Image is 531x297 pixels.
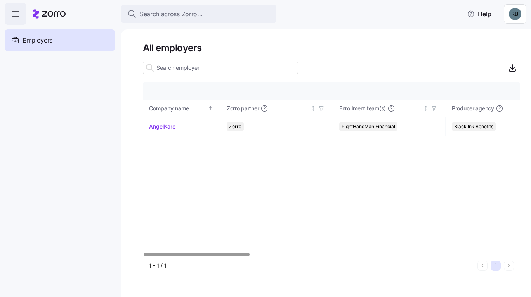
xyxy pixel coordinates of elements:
button: Help [461,6,498,22]
th: Zorro partnerNot sorted [220,100,333,117]
th: Company nameSorted ascending [143,100,220,117]
img: 8da47c3e8e5487d59c80835d76c1881e [509,8,521,20]
span: Employers [23,36,52,45]
span: Search across Zorro... [140,9,203,19]
button: Previous page [477,261,488,271]
button: Next page [504,261,514,271]
th: Enrollment team(s)Not sorted [333,100,446,117]
span: Help [467,9,491,19]
span: Producer agency [452,105,494,112]
span: Black Ink Benefits [454,122,493,131]
span: Zorro partner [227,105,259,112]
span: RightHandMan Financial [342,122,395,131]
div: 1 - 1 / 1 [149,262,474,270]
input: Search employer [143,62,298,74]
div: Not sorted [311,106,316,111]
div: Not sorted [423,106,429,111]
button: Search across Zorro... [121,5,276,23]
div: Sorted ascending [208,106,213,111]
div: Company name [149,104,206,113]
a: Employers [5,29,115,51]
a: AngelKare [149,123,175,130]
button: 1 [491,261,501,271]
span: Zorro [229,122,241,131]
span: Enrollment team(s) [339,105,386,112]
h1: All employers [143,42,520,54]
